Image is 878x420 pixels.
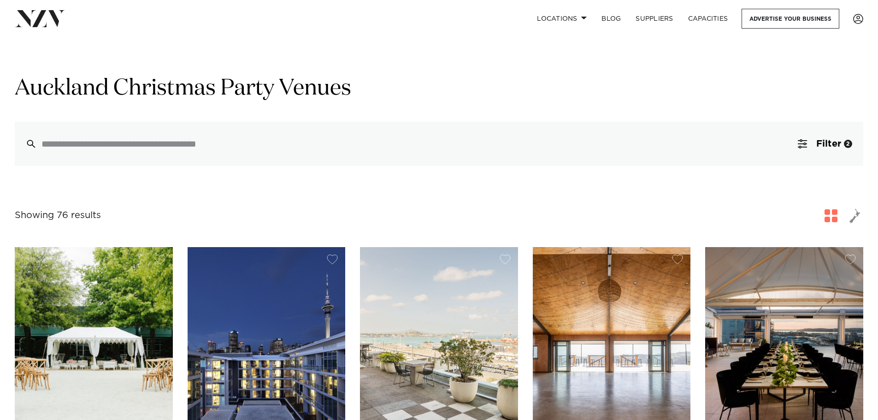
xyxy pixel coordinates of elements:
[15,10,65,27] img: nzv-logo.png
[15,74,863,103] h1: Auckland Christmas Party Venues
[787,122,863,166] button: Filter2
[628,9,680,29] a: SUPPLIERS
[816,139,841,148] span: Filter
[844,140,852,148] div: 2
[530,9,594,29] a: Locations
[681,9,736,29] a: Capacities
[594,9,628,29] a: BLOG
[15,208,101,223] div: Showing 76 results
[742,9,839,29] a: Advertise your business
